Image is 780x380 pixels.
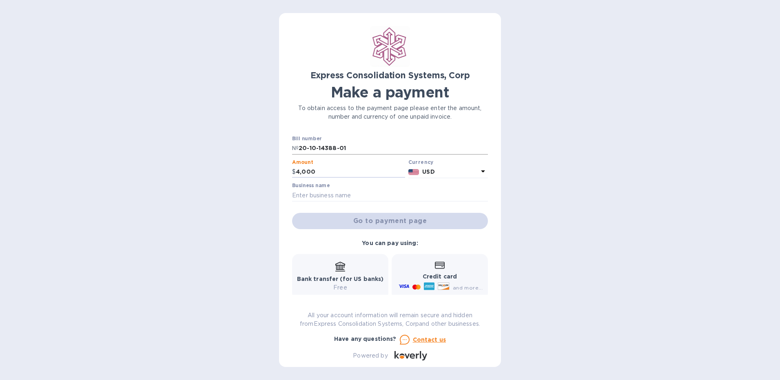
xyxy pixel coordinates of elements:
b: USD [422,168,434,175]
label: Bill number [292,137,321,141]
input: Enter business name [292,189,488,201]
p: Free [297,283,384,292]
p: $ [292,168,296,176]
input: 0.00 [296,166,405,178]
b: Have any questions? [334,336,397,342]
h1: Make a payment [292,84,488,101]
label: Amount [292,160,313,165]
input: Enter bill number [299,142,488,155]
span: and more... [453,285,483,291]
u: Contact us [413,336,446,343]
b: You can pay using: [362,240,418,246]
b: Express Consolidation Systems, Corp [310,70,470,80]
p: To obtain access to the payment page please enter the amount, number and currency of one unpaid i... [292,104,488,121]
label: Business name [292,183,330,188]
p: All your account information will remain secure and hidden from Express Consolidation Systems, Co... [292,311,488,328]
p: Powered by [353,351,388,360]
b: Currency [408,159,434,165]
b: Credit card [423,273,457,280]
p: № [292,144,299,152]
img: USD [408,169,419,175]
b: Bank transfer (for US banks) [297,276,384,282]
